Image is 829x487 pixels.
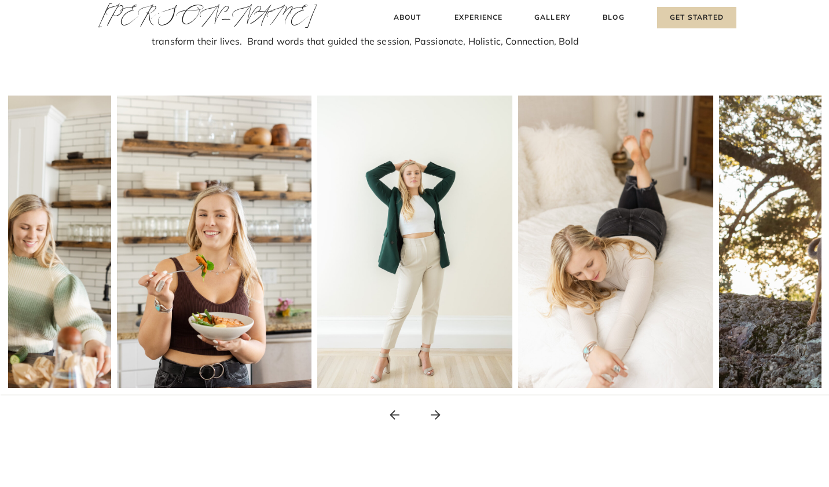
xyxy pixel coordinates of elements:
[600,12,627,24] a: Blog
[453,12,504,24] a: Experience
[657,7,736,28] a: Get Started
[533,12,572,24] a: Gallery
[390,12,424,24] a: About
